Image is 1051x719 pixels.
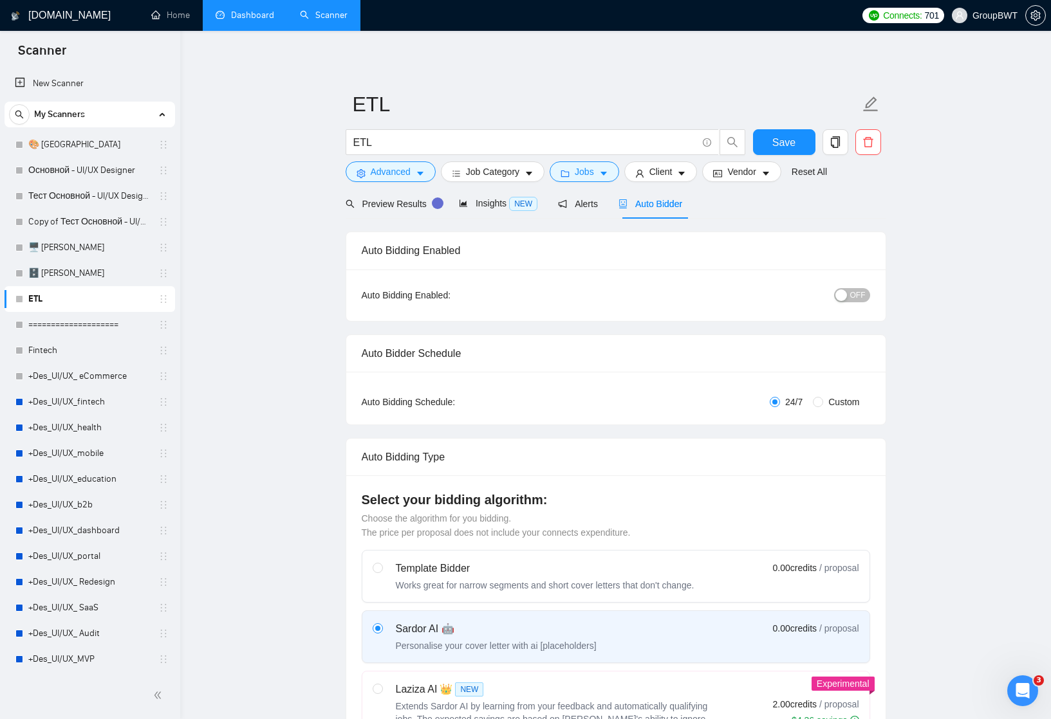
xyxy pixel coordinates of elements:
img: upwork-logo.png [869,10,879,21]
span: holder [158,654,169,664]
span: holder [158,371,169,381]
span: setting [1026,10,1045,21]
span: holder [158,628,169,639]
a: Тест Основной - UI/UX Designer [28,183,151,209]
span: notification [558,199,567,208]
span: Insights [459,198,537,208]
span: user [635,168,644,178]
span: holder [158,294,169,304]
a: New Scanner [15,71,165,96]
span: search [720,136,745,148]
span: caret-down [599,168,608,178]
span: holder [158,577,169,587]
a: searchScanner [300,10,348,21]
span: Scanner [8,41,77,68]
button: setting [1025,5,1046,26]
span: Advanced [371,165,411,179]
span: search [10,110,29,119]
span: 24/7 [780,395,808,409]
div: Template Bidder [396,561,694,576]
input: Scanner name... [353,88,860,120]
a: +Des_UI/UX_health [28,415,151,441]
span: holder [158,397,169,407]
span: caret-down [525,168,534,178]
div: Works great for narrow segments and short cover letters that don't change. [396,579,694,592]
input: Search Freelance Jobs... [353,134,697,150]
a: setting [1025,10,1046,21]
span: holder [158,217,169,227]
span: Preview Results [346,199,438,209]
a: Основной - UI/UX Designer [28,158,151,183]
span: / proposal [819,561,859,574]
a: +Des_UI/UX_mobile [28,441,151,466]
div: Sardor AI 🤖 [396,621,597,637]
a: +Des_UI/UX_ SaaS [28,595,151,621]
a: +Des_UI/UX_b2b [28,492,151,518]
div: Auto Bidding Type [362,439,870,475]
span: Custom [823,395,864,409]
span: caret-down [761,168,770,178]
div: Auto Bidding Enabled: [362,288,531,302]
span: NEW [509,197,537,211]
a: 🖥️ [PERSON_NAME] [28,235,151,260]
span: NEW [455,682,483,696]
span: holder [158,525,169,536]
a: +Des_UI/UX_education [28,466,151,492]
a: +Des_UI/UX_ eCommerce [28,363,151,389]
span: My Scanners [34,102,85,127]
span: holder [158,165,169,176]
span: 0.00 credits [773,621,817,635]
span: 2.00 credits [773,697,817,711]
span: holder [158,423,169,433]
a: 🗄️ [PERSON_NAME] [28,260,151,286]
iframe: Intercom live chat [1007,675,1038,706]
span: 3 [1034,675,1044,686]
span: Experimental [817,678,870,689]
span: Save [772,134,795,150]
button: Save [753,129,815,155]
div: Tooltip anchor [432,197,443,209]
div: Personalise your cover letter with ai [placeholders] [396,639,597,652]
span: 👑 [440,682,452,697]
span: Auto Bidder [619,199,682,209]
span: delete [856,136,880,148]
span: copy [823,136,848,148]
span: / proposal [819,698,859,711]
span: search [346,199,355,208]
button: settingAdvancedcaret-down [346,161,436,182]
span: robot [619,199,628,208]
span: Choose the algorithm for you bidding. The price per proposal does not include your connects expen... [362,513,631,538]
span: holder [158,191,169,201]
span: holder [158,551,169,561]
span: caret-down [677,168,686,178]
a: +Des_UI/UX_dashboard [28,518,151,543]
a: +Des_UI/UX_ Redesign [28,569,151,595]
a: 🎨 [GEOGRAPHIC_DATA] [28,132,151,158]
a: Copy of Тест Основной - UI/UX Designer [28,209,151,235]
span: 701 [925,8,939,23]
button: idcardVendorcaret-down [702,161,781,182]
a: Fintech [28,338,151,363]
a: ==================== [28,312,151,338]
div: Auto Bidder Schedule [362,335,870,372]
button: delete [855,129,881,155]
li: New Scanner [5,71,175,96]
span: Jobs [575,165,594,179]
div: Auto Bidding Schedule: [362,395,531,409]
span: idcard [713,168,722,178]
span: holder [158,500,169,510]
span: folder [561,168,570,178]
button: search [720,129,745,155]
span: 0.00 credits [773,561,817,575]
a: ETL [28,286,151,312]
a: homeHome [151,10,190,21]
a: +Des_UI/UX_fintech [28,389,151,415]
span: holder [158,242,169,253]
button: copy [823,129,848,155]
a: +Des_UI/UX_portal [28,543,151,569]
span: holder [158,268,169,278]
button: folderJobscaret-down [550,161,619,182]
span: area-chart [459,199,468,208]
span: holder [158,474,169,484]
img: logo [11,6,20,26]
